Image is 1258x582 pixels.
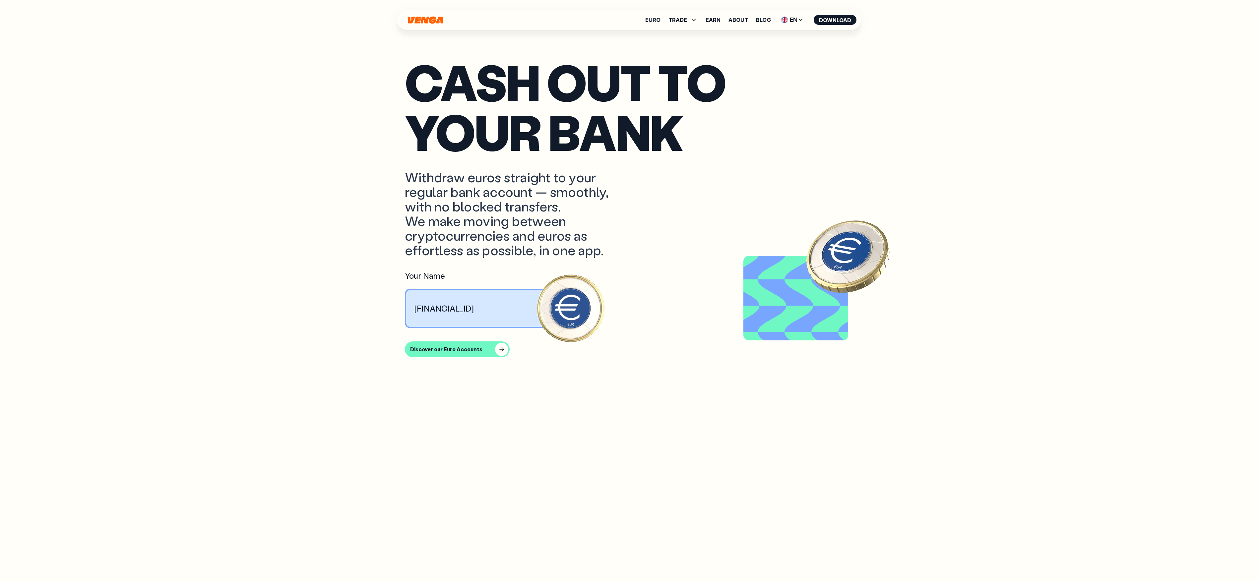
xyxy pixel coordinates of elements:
[407,16,444,24] svg: Home
[405,341,853,357] a: Discover our Euro Accounts
[645,17,660,23] a: Euro
[405,341,510,357] button: Discover our Euro Accounts
[668,17,687,23] span: TRADE
[781,17,788,23] img: flag-uk
[798,206,898,306] img: EURO coin
[405,170,614,257] p: Withdraw euros straight to your regular bank account — smoothly, with no blocked transfers. We ma...
[405,57,853,156] p: Cash out to your bank
[410,346,482,353] div: Discover our Euro Accounts
[728,17,748,23] a: About
[814,15,856,25] button: Download
[668,16,698,24] span: TRADE
[746,259,846,338] video: Video background
[756,17,771,23] a: Blog
[706,17,721,23] a: Earn
[779,15,806,25] span: EN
